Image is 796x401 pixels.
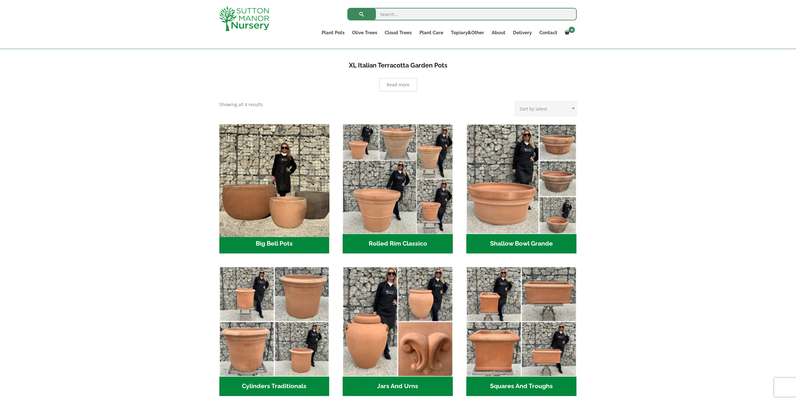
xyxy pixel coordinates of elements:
a: Plant Pots [318,28,348,37]
a: Visit product category Big Bell Pots [219,124,329,253]
a: 0 [561,28,577,37]
a: Visit product category Rolled Rim Classico [343,124,453,253]
img: Shallow Bowl Grande [466,124,576,234]
h2: Cylinders Traditionals [219,377,329,396]
a: Visit product category Shallow Bowl Grande [466,124,576,253]
a: Visit product category Squares And Troughs [466,267,576,396]
span: 0 [569,27,575,33]
h2: Jars And Urns [343,377,453,396]
select: Shop order [515,101,577,117]
input: Search... [347,8,577,20]
h2: Shallow Bowl Grande [466,234,576,253]
b: XL Italian Terracotta Garden Pots [349,62,447,69]
a: Plant Care [415,28,447,37]
a: Visit product category Jars And Urns [343,267,453,396]
img: Cylinders Traditionals [219,267,329,377]
p: Showing all 4 results [219,101,263,108]
img: logo [219,6,269,31]
h2: Squares And Troughs [466,377,576,396]
a: Topiary&Other [447,28,488,37]
img: Jars And Urns [343,267,453,377]
a: Olive Trees [348,28,381,37]
h2: Big Bell Pots [219,234,329,253]
span: Read more [387,83,409,87]
img: Rolled Rim Classico [343,124,453,234]
a: Contact [535,28,561,37]
a: Visit product category Cylinders Traditionals [219,267,329,396]
a: Cloud Trees [381,28,415,37]
a: Delivery [509,28,535,37]
h2: Rolled Rim Classico [343,234,453,253]
a: About [488,28,509,37]
img: Squares And Troughs [466,267,576,377]
img: Big Bell Pots [216,121,332,237]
